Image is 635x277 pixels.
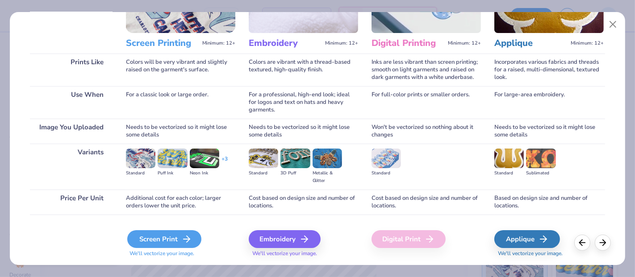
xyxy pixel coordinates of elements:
[126,54,235,86] div: Colors will be very vibrant and slightly raised on the garment's surface.
[494,37,567,49] h3: Applique
[372,37,444,49] h3: Digital Printing
[127,230,201,248] div: Screen Print
[126,170,155,177] div: Standard
[249,230,321,248] div: Embroidery
[30,54,113,86] div: Prints Like
[325,40,358,46] span: Minimum: 12+
[249,149,278,168] img: Standard
[126,149,155,168] img: Standard
[313,149,342,168] img: Metallic & Glitter
[249,86,358,119] div: For a professional, high-end look; ideal for logos and text on hats and heavy garments.
[190,170,219,177] div: Neon Ink
[526,170,556,177] div: Sublimated
[372,190,481,215] div: Cost based on design size and number of locations.
[126,86,235,119] div: For a classic look or large order.
[158,149,187,168] img: Puff Ink
[494,250,604,257] span: We'll vectorize your image.
[158,170,187,177] div: Puff Ink
[494,86,604,119] div: For large-area embroidery.
[202,40,235,46] span: Minimum: 12+
[249,190,358,215] div: Cost based on design size and number of locations.
[126,119,235,144] div: Needs to be vectorized so it might lose some details
[494,149,524,168] img: Standard
[249,170,278,177] div: Standard
[249,250,358,257] span: We'll vectorize your image.
[372,86,481,119] div: For full-color prints or smaller orders.
[372,170,401,177] div: Standard
[249,119,358,144] div: Needs to be vectorized so it might lose some details
[494,170,524,177] div: Standard
[190,149,219,168] img: Neon Ink
[526,149,556,168] img: Sublimated
[249,37,322,49] h3: Embroidery
[494,54,604,86] div: Incorporates various fabrics and threads for a raised, multi-dimensional, textured look.
[571,40,604,46] span: Minimum: 12+
[494,230,560,248] div: Applique
[126,190,235,215] div: Additional cost for each color; larger orders lower the unit price.
[249,54,358,86] div: Colors are vibrant with a thread-based textured, high-quality finish.
[126,250,235,257] span: We'll vectorize your image.
[494,190,604,215] div: Based on design size and number of locations.
[494,119,604,144] div: Needs to be vectorized so it might lose some details
[372,119,481,144] div: Won't be vectorized so nothing about it changes
[30,119,113,144] div: Image You Uploaded
[221,155,228,170] div: + 3
[372,149,401,168] img: Standard
[448,40,481,46] span: Minimum: 12+
[30,190,113,215] div: Price Per Unit
[280,170,310,177] div: 3D Puff
[313,170,342,185] div: Metallic & Glitter
[372,230,446,248] div: Digital Print
[604,16,621,33] button: Close
[30,86,113,119] div: Use When
[280,149,310,168] img: 3D Puff
[126,37,199,49] h3: Screen Printing
[372,54,481,86] div: Inks are less vibrant than screen printing; smooth on light garments and raised on dark garments ...
[30,144,113,190] div: Variants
